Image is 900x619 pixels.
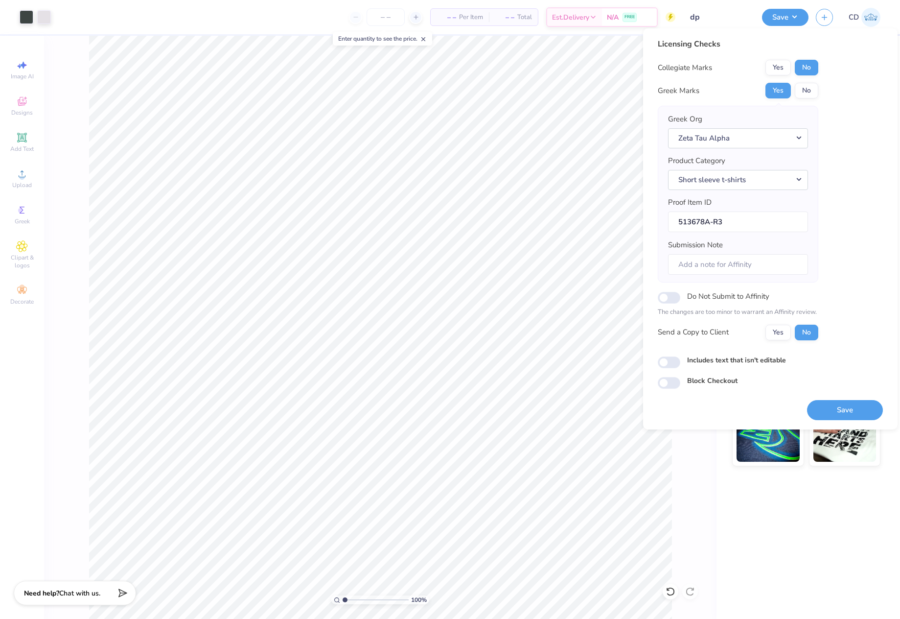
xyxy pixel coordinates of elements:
span: Add Text [10,145,34,153]
span: Image AI [11,72,34,80]
span: 100 % [411,595,427,604]
span: FREE [624,14,635,21]
div: Licensing Checks [658,38,818,50]
button: Short sleeve t-shirts [668,170,808,190]
span: Upload [12,181,32,189]
button: Yes [765,60,791,75]
span: Chat with us. [59,589,100,598]
a: CD [849,8,880,27]
button: Save [762,9,808,26]
div: Greek Marks [658,85,699,96]
label: Greek Org [668,114,702,125]
input: Untitled Design [683,7,755,27]
label: Product Category [668,155,725,167]
p: The changes are too minor to warrant an Affinity review. [658,308,818,317]
span: – – [495,12,514,23]
label: Do Not Submit to Affinity [687,290,769,303]
button: Zeta Tau Alpha [668,128,808,148]
span: Designs [11,109,33,117]
strong: Need help? [24,589,59,598]
span: Clipart & logos [5,254,39,269]
span: Est. Delivery [552,12,589,23]
span: – – [437,12,456,23]
button: No [795,325,818,340]
span: Per Item [459,12,483,23]
div: Collegiate Marks [658,62,712,73]
label: Proof Item ID [668,197,712,208]
button: No [795,60,818,75]
label: Submission Note [668,239,723,251]
img: Glow in the Dark Ink [737,413,800,462]
div: Send a Copy to Client [658,327,729,338]
button: Yes [765,83,791,98]
input: Add a note for Affinity [668,254,808,275]
span: N/A [607,12,619,23]
label: Includes text that isn't editable [687,355,786,365]
button: Yes [765,325,791,340]
button: No [795,83,818,98]
span: Greek [15,217,30,225]
input: – – [367,8,405,26]
img: Cedric Diasanta [861,8,880,27]
span: Total [517,12,532,23]
div: Enter quantity to see the price. [333,32,432,46]
span: Decorate [10,298,34,306]
label: Block Checkout [687,376,738,386]
img: Water based Ink [813,413,877,462]
span: CD [849,12,859,23]
button: Save [807,400,883,420]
